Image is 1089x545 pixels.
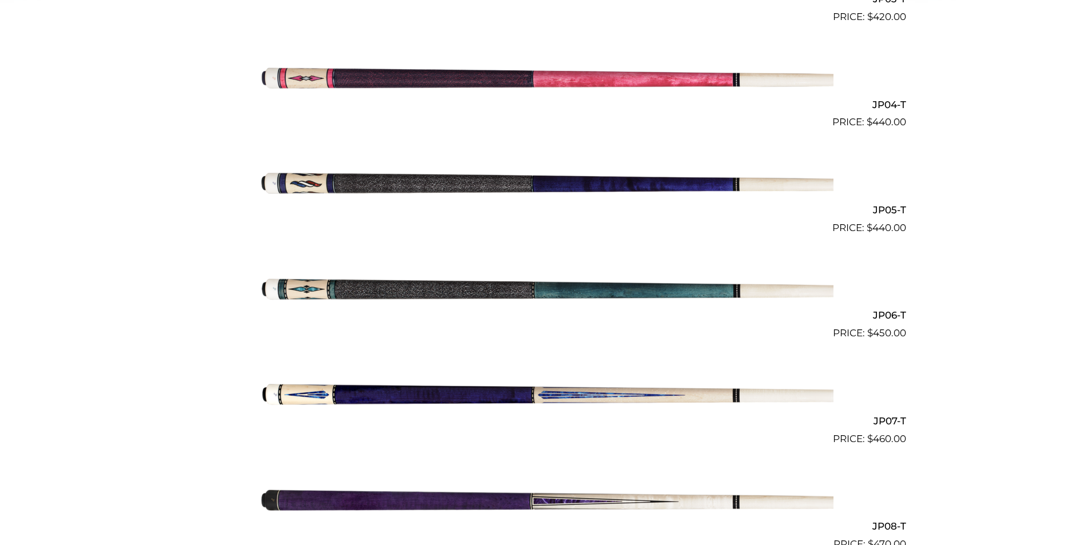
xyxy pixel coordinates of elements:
span: $ [867,327,873,339]
h2: JP08-T [184,516,906,537]
img: JP07-T [256,345,833,441]
a: JP04-T $440.00 [184,29,906,130]
h2: JP05-T [184,199,906,220]
a: JP05-T $440.00 [184,134,906,235]
h2: JP06-T [184,305,906,326]
span: $ [867,222,872,233]
span: $ [867,11,873,22]
a: JP06-T $450.00 [184,240,906,341]
span: $ [867,433,873,444]
h2: JP07-T [184,410,906,431]
h2: JP04-T [184,94,906,115]
a: JP07-T $460.00 [184,345,906,446]
bdi: 420.00 [867,11,906,22]
img: JP06-T [256,240,833,336]
img: JP05-T [256,134,833,230]
bdi: 450.00 [867,327,906,339]
bdi: 460.00 [867,433,906,444]
bdi: 440.00 [867,116,906,128]
img: JP04-T [256,29,833,125]
bdi: 440.00 [867,222,906,233]
span: $ [867,116,872,128]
